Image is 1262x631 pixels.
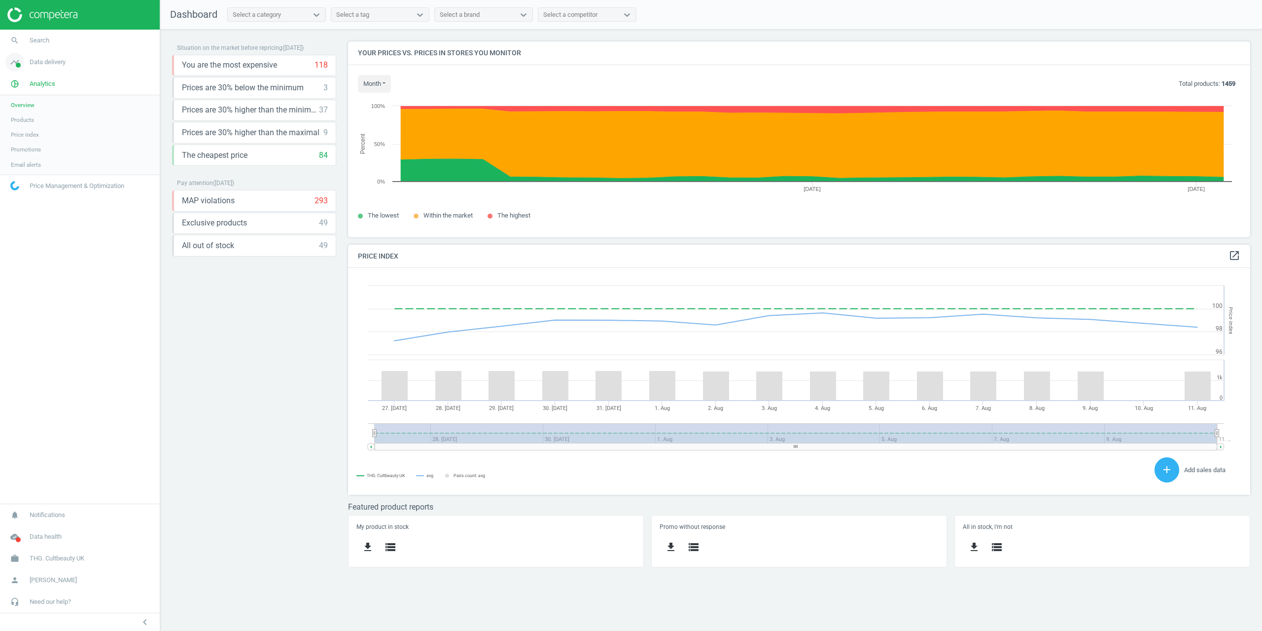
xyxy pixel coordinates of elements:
h5: My product in stock [356,523,635,530]
h4: Your prices vs. prices in stores you monitor [348,41,1250,65]
i: chevron_left [139,616,151,628]
span: The cheapest price [182,150,247,161]
button: storage [682,536,705,559]
tspan: [DATE] [1188,186,1205,192]
i: open_in_new [1228,250,1240,261]
tspan: 28. [DATE] [436,405,460,411]
p: Total products: [1179,79,1235,88]
span: Price index [11,131,39,139]
tspan: 4. Aug [815,405,830,411]
span: Dashboard [170,8,217,20]
div: Select a tag [336,10,369,19]
span: [PERSON_NAME] [30,576,77,585]
tspan: 8. Aug [1029,405,1045,411]
tspan: 31. [DATE] [596,405,621,411]
tspan: 1. Aug [655,405,670,411]
button: storage [985,536,1008,559]
h4: Price Index [348,245,1250,268]
i: add [1161,464,1173,476]
i: notifications [5,506,24,524]
img: wGWNvw8QSZomAAAAABJRU5ErkJggg== [10,181,19,190]
span: Analytics [30,79,55,88]
tspan: 6. Aug [922,405,937,411]
span: The highest [497,212,530,219]
tspan: Percent [359,133,366,154]
tspan: 2. Aug [708,405,723,411]
span: All out of stock [182,240,234,251]
div: 293 [315,195,328,206]
text: 1k [1217,374,1223,381]
tspan: 11. … [1219,436,1231,443]
span: Pay attention [177,180,213,186]
tspan: [DATE] [804,186,821,192]
span: Price Management & Optimization [30,182,124,190]
i: headset_mic [5,593,24,611]
div: 9 [323,127,328,138]
i: storage [385,541,396,553]
text: 100% [371,103,385,109]
button: storage [379,536,402,559]
span: Prices are 30% higher than the maximal [182,127,319,138]
img: ajHJNr6hYgQAAAAASUVORK5CYII= [7,7,77,22]
i: storage [991,541,1003,553]
text: 50% [374,141,385,147]
h5: Promo without response [660,523,938,530]
h5: All in stock, i'm not [963,523,1241,530]
span: Search [30,36,49,45]
div: 3 [323,82,328,93]
span: The lowest [368,212,399,219]
span: Products [11,116,34,124]
tspan: Price Index [1227,307,1234,334]
span: Email alerts [11,161,41,169]
i: search [5,31,24,50]
i: work [5,549,24,568]
span: Prices are 30% below the minimum [182,82,304,93]
i: get_app [665,541,677,553]
tspan: 29. [DATE] [489,405,514,411]
tspan: 9. Aug [1083,405,1098,411]
button: month [358,75,391,93]
div: 49 [319,240,328,251]
span: Overview [11,101,35,109]
text: 98 [1216,325,1223,332]
span: ( [DATE] ) [282,44,304,51]
span: MAP violations [182,195,235,206]
text: 0% [377,179,385,185]
text: 100 [1212,302,1223,309]
tspan: 10. Aug [1135,405,1153,411]
i: get_app [968,541,980,553]
button: chevron_left [133,616,157,629]
div: Select a category [233,10,281,19]
div: Select a competitor [543,10,597,19]
tspan: avg [426,473,433,478]
span: Situation on the market before repricing [177,44,282,51]
i: timeline [5,53,24,72]
span: You are the most expensive [182,60,277,71]
i: get_app [362,541,374,553]
span: Add sales data [1184,466,1226,474]
button: get_app [660,536,682,559]
tspan: 30. [DATE] [543,405,567,411]
tspan: 11. Aug [1188,405,1206,411]
span: Within the market [423,212,473,219]
span: Need our help? [30,597,71,606]
div: 84 [319,150,328,161]
button: get_app [963,536,985,559]
b: 1459 [1222,80,1235,87]
span: Data delivery [30,58,66,67]
tspan: 27. [DATE] [382,405,407,411]
span: Notifications [30,511,65,520]
tspan: 5. Aug [869,405,884,411]
tspan: THG. Cultbeauty UK [367,474,405,479]
i: storage [688,541,700,553]
i: cloud_done [5,527,24,546]
span: ( [DATE] ) [213,180,234,186]
div: Select a brand [440,10,480,19]
tspan: 7. Aug [976,405,991,411]
div: 49 [319,218,328,228]
tspan: Pairs count: avg [454,473,485,478]
text: 0 [1220,395,1223,401]
span: Exclusive products [182,218,247,228]
i: pie_chart_outlined [5,74,24,93]
span: Promotions [11,146,41,153]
